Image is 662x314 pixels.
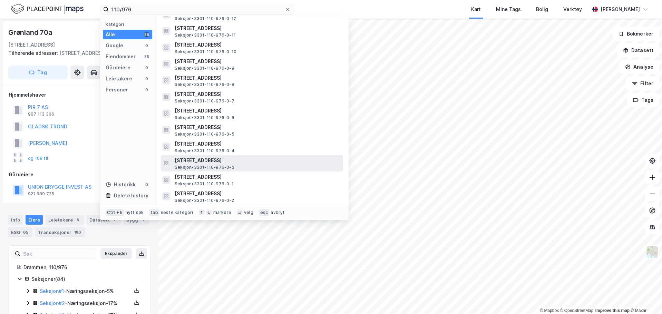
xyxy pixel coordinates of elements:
[106,52,136,61] div: Eiendommer
[22,229,30,236] div: 65
[626,77,659,90] button: Filter
[26,215,43,225] div: Eiere
[496,5,521,13] div: Mine Tags
[87,215,121,225] div: Datasett
[31,275,142,283] div: Seksjoner ( 84 )
[144,65,149,70] div: 0
[100,248,132,259] button: Ekspander
[175,16,236,21] span: Seksjon • 3301-110-976-0-12
[563,5,582,13] div: Verktøy
[175,115,234,120] span: Seksjon • 3301-110-976-0-6
[8,50,59,56] span: Tilhørende adresser:
[175,57,340,66] span: [STREET_ADDRESS]
[175,189,340,198] span: [STREET_ADDRESS]
[161,210,193,215] div: neste kategori
[8,66,68,79] button: Tag
[106,75,132,83] div: Leietakere
[536,5,548,13] div: Bolig
[73,229,82,236] div: 180
[106,30,115,39] div: Alle
[613,27,659,41] button: Bokmerker
[175,181,234,187] span: Seksjon • 3301-110-976-0-1
[106,86,128,94] div: Personer
[619,60,659,74] button: Analyse
[175,49,236,55] span: Seksjon • 3301-110-976-0-10
[175,148,235,154] span: Seksjon • 3301-110-976-0-4
[175,98,234,104] span: Seksjon • 3301-110-976-0-7
[259,209,270,216] div: esc
[23,263,142,272] div: Drammen, 110/976
[20,248,96,259] input: Søk
[11,3,84,15] img: logo.f888ab2527a4732fd821a326f86c7f29.svg
[144,182,149,187] div: 0
[8,49,145,57] div: [STREET_ADDRESS]
[175,198,234,203] span: Seksjon • 3301-110-976-0-2
[175,82,234,87] span: Seksjon • 3301-110-976-0-8
[175,74,340,82] span: [STREET_ADDRESS]
[40,299,132,307] div: - Næringsseksjon - 17%
[40,300,65,306] a: Seksjon#2
[175,66,234,71] span: Seksjon • 3301-110-976-0-9
[175,165,234,170] span: Seksjon • 3301-110-976-0-3
[9,91,150,99] div: Hjemmelshaver
[126,210,144,215] div: nytt søk
[175,107,340,115] span: [STREET_ADDRESS]
[106,63,130,72] div: Gårdeiere
[646,245,659,258] img: Z
[471,5,481,13] div: Kart
[560,308,594,313] a: OpenStreetMap
[627,93,659,107] button: Tags
[617,43,659,57] button: Datasett
[144,32,149,37] div: 85
[540,308,559,313] a: Mapbox
[175,123,340,131] span: [STREET_ADDRESS]
[8,41,55,49] div: [STREET_ADDRESS]
[46,215,84,225] div: Leietakere
[601,5,640,13] div: [PERSON_NAME]
[35,227,85,237] div: Transaksjoner
[175,131,234,137] span: Seksjon • 3301-110-976-0-5
[175,24,340,32] span: [STREET_ADDRESS]
[595,308,630,313] a: Improve this map
[106,209,124,216] div: Ctrl + k
[175,32,236,38] span: Seksjon • 3301-110-976-0-11
[627,281,662,314] iframe: Chat Widget
[271,210,285,215] div: avbryt
[144,43,149,48] div: 0
[144,54,149,59] div: 85
[8,215,23,225] div: Info
[28,191,54,197] div: 921 989 725
[175,90,340,98] span: [STREET_ADDRESS]
[8,227,32,237] div: ESG
[244,210,253,215] div: velg
[175,156,340,165] span: [STREET_ADDRESS]
[109,4,285,14] input: Søk på adresse, matrikkel, gårdeiere, leietakere eller personer
[627,281,662,314] div: Kontrollprogram for chat
[144,76,149,81] div: 0
[9,170,150,179] div: Gårdeiere
[175,173,340,181] span: [STREET_ADDRESS]
[106,41,123,50] div: Google
[213,210,231,215] div: markere
[149,209,159,216] div: tab
[106,180,136,189] div: Historikk
[144,87,149,92] div: 0
[74,216,81,223] div: 8
[8,27,54,38] div: Grønland 70a
[40,287,132,295] div: - Næringsseksjon - 5%
[114,192,148,200] div: Delete history
[106,22,152,27] div: Kategori
[28,111,54,117] div: 997 113 306
[175,140,340,148] span: [STREET_ADDRESS]
[40,288,64,294] a: Seksjon#1
[175,41,340,49] span: [STREET_ADDRESS]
